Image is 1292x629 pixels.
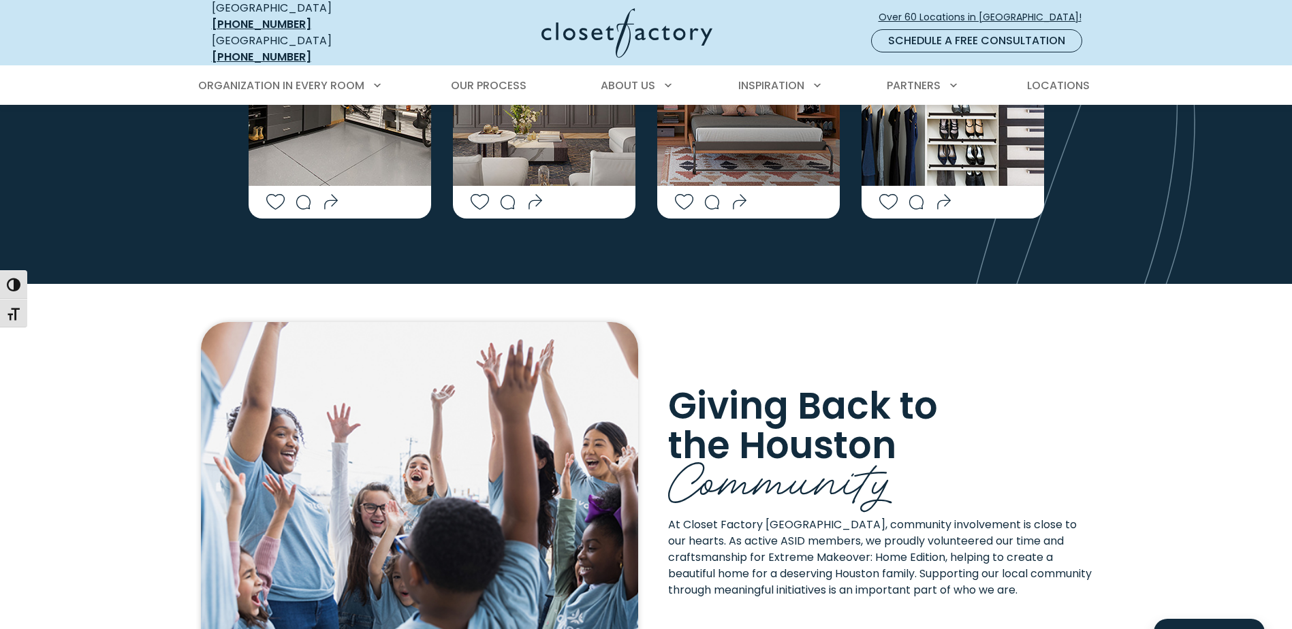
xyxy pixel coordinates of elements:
span: Over 60 Locations in [GEOGRAPHIC_DATA]! [879,10,1092,25]
a: Schedule a Free Consultation [871,29,1082,52]
span: Partners [887,78,941,93]
div: [GEOGRAPHIC_DATA] [212,33,409,65]
a: [PHONE_NUMBER] [212,49,311,65]
a: Over 60 Locations in [GEOGRAPHIC_DATA]! [878,5,1093,29]
span: Our Process [451,78,526,93]
span: Community [668,438,895,514]
nav: Primary Menu [189,67,1104,105]
span: Organization in Every Room [198,78,364,93]
span: Locations [1027,78,1090,93]
span: About Us [601,78,655,93]
span: Giving Back to [668,380,938,432]
a: [PHONE_NUMBER] [212,16,311,32]
p: At Closet Factory [GEOGRAPHIC_DATA], community involvement is close to our hearts. As active ASID... [668,517,1092,598]
span: the Houston [668,419,896,471]
img: Closet Factory Logo [541,8,712,58]
span: Inspiration [738,78,804,93]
